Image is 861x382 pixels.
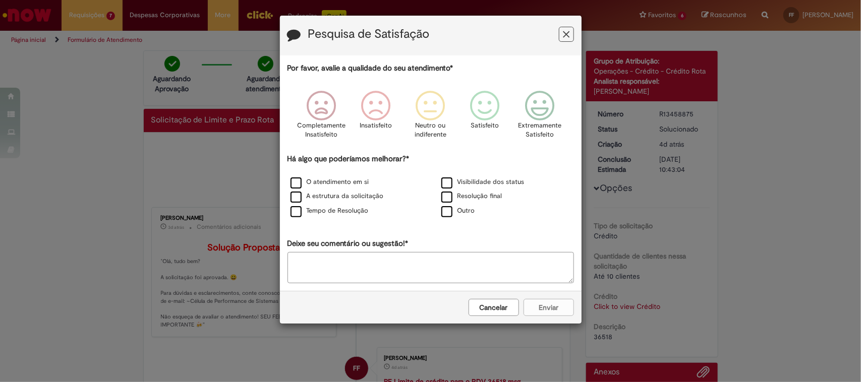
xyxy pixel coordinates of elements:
label: Resolução final [441,192,502,201]
div: Insatisfeito [350,83,401,152]
label: Visibilidade dos status [441,177,525,187]
div: Há algo que poderíamos melhorar?* [288,154,574,219]
p: Neutro ou indiferente [412,121,448,140]
button: Cancelar [469,299,519,316]
label: Deixe seu comentário ou sugestão!* [288,238,409,249]
p: Completamente Insatisfeito [297,121,346,140]
div: Satisfeito [460,83,511,152]
div: Neutro ou indiferente [405,83,456,152]
p: Insatisfeito [360,121,392,131]
p: Satisfeito [471,121,499,131]
label: Outro [441,206,475,216]
div: Completamente Insatisfeito [296,83,347,152]
div: Extremamente Satisfeito [514,83,565,152]
label: A estrutura da solicitação [291,192,384,201]
p: Extremamente Satisfeito [518,121,561,140]
label: Tempo de Resolução [291,206,369,216]
label: Pesquisa de Satisfação [308,28,430,41]
label: O atendimento em si [291,177,369,187]
label: Por favor, avalie a qualidade do seu atendimento* [288,63,453,74]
